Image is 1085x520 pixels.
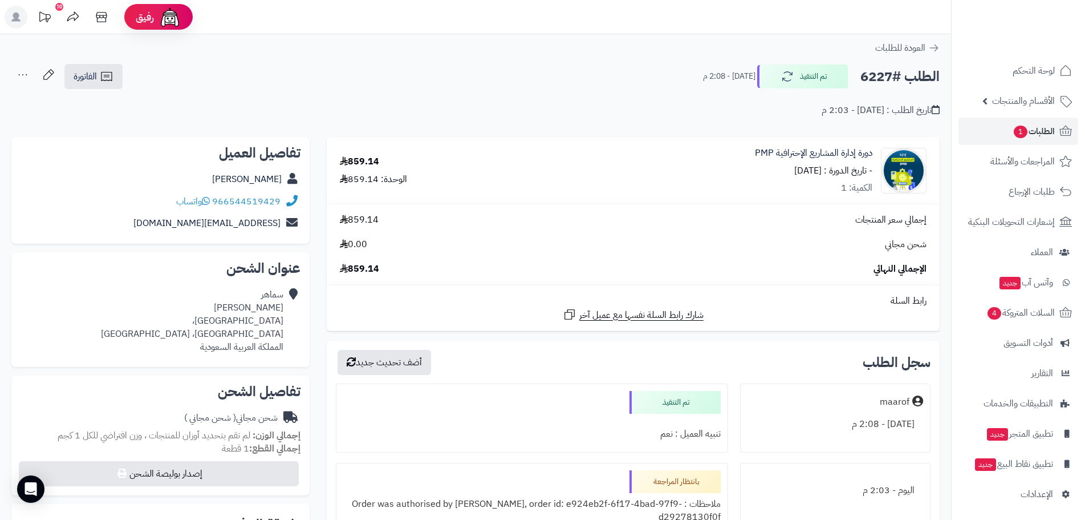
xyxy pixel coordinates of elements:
[340,155,379,168] div: 859.14
[159,6,181,29] img: ai-face.png
[340,213,379,227] span: 859.14
[873,263,926,276] span: الإجمالي النهائي
[863,356,930,369] h3: سجل الطلب
[55,3,63,11] div: 10
[340,263,379,276] span: 859.14
[755,147,872,160] a: دورة إدارة المشاريع الإحترافية PMP
[986,426,1053,442] span: تطبيق المتجر
[1003,335,1053,351] span: أدوات التسويق
[958,239,1078,266] a: العملاء
[340,238,367,251] span: 0.00
[184,412,278,425] div: شحن مجاني
[958,360,1078,387] a: التقارير
[176,195,210,208] a: واتساب
[841,182,872,195] div: الكمية: 1
[340,173,407,186] div: الوحدة: 859.14
[21,385,300,398] h2: تفاصيل الشحن
[338,350,431,375] button: أضف تحديث جديد
[212,172,282,186] a: [PERSON_NAME]
[992,93,1055,109] span: الأقسام والمنتجات
[136,10,154,24] span: رفيق
[958,390,1078,417] a: التطبيقات والخدمات
[563,308,704,322] a: شارك رابط السلة نفسها مع عميل آخر
[1009,184,1055,200] span: طلبات الإرجاع
[974,456,1053,472] span: تطبيق نقاط البيع
[988,307,1001,320] span: 4
[822,104,940,117] div: تاريخ الطلب : [DATE] - 2:03 م
[184,411,236,425] span: ( شحن مجاني )
[958,269,1078,296] a: وآتس آبجديد
[986,305,1055,321] span: السلات المتروكة
[747,479,923,502] div: اليوم - 2:03 م
[984,396,1053,412] span: التطبيقات والخدمات
[860,65,940,88] h2: الطلب #6227
[875,41,940,55] a: العودة للطلبات
[958,299,1078,326] a: السلات المتروكة4
[958,329,1078,357] a: أدوات التسويق
[343,423,721,445] div: تنبيه العميل : نعم
[987,428,1008,441] span: جديد
[222,442,300,455] small: 1 قطعة
[21,261,300,275] h2: عنوان الشحن
[74,70,97,83] span: الفاتورة
[1013,123,1055,139] span: الطلبات
[1021,486,1053,502] span: الإعدادات
[1031,365,1053,381] span: التقارير
[17,475,44,503] div: Open Intercom Messenger
[1014,126,1027,138] span: 1
[212,195,281,208] a: 966544519429
[19,461,299,486] button: إصدار بوليصة الشحن
[958,208,1078,236] a: إشعارات التحويلات البنكية
[999,277,1021,289] span: جديد
[794,164,872,178] small: - تاريخ الدورة : [DATE]
[998,275,1053,291] span: وآتس آب
[958,420,1078,448] a: تطبيق المتجرجديد
[101,288,283,353] div: سماهر [PERSON_NAME] [GEOGRAPHIC_DATA]، [GEOGRAPHIC_DATA]، [GEOGRAPHIC_DATA] المملكة العربية السعودية
[1013,63,1055,79] span: لوحة التحكم
[958,118,1078,145] a: الطلبات1
[958,178,1078,205] a: طلبات الإرجاع
[958,481,1078,508] a: الإعدادات
[64,64,123,89] a: الفاتورة
[757,65,848,88] button: تم التنفيذ
[958,148,1078,175] a: المراجعات والأسئلة
[703,71,755,82] small: [DATE] - 2:08 م
[58,429,250,442] span: لم تقم بتحديد أوزان للمنتجات ، وزن افتراضي للكل 1 كجم
[975,458,996,471] span: جديد
[249,442,300,455] strong: إجمالي القطع:
[30,6,59,31] a: تحديثات المنصة
[629,470,721,493] div: بانتظار المراجعة
[253,429,300,442] strong: إجمالي الوزن:
[968,214,1055,230] span: إشعارات التحويلات البنكية
[880,396,909,409] div: maarof
[1031,244,1053,260] span: العملاء
[747,413,923,436] div: [DATE] - 2:08 م
[885,238,926,251] span: شحن مجاني
[958,450,1078,478] a: تطبيق نقاط البيعجديد
[579,309,704,322] span: شارك رابط السلة نفسها مع عميل آخر
[855,213,926,227] span: إجمالي سعر المنتجات
[331,295,935,308] div: رابط السلة
[133,216,281,230] a: [EMAIL_ADDRESS][DOMAIN_NAME]
[990,154,1055,170] span: المراجعات والأسئلة
[629,391,721,414] div: تم التنفيذ
[875,41,925,55] span: العودة للطلبات
[21,146,300,160] h2: تفاصيل العميل
[881,148,926,194] img: 1752418845-%D8%A7%D9%84%D9%85%D8%B4%D8%A7%D8%B1%D9%8A%D8%B9%20%D8%A7%D9%84%D8%A7%D8%AD%D8%AA%D8%B...
[958,57,1078,84] a: لوحة التحكم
